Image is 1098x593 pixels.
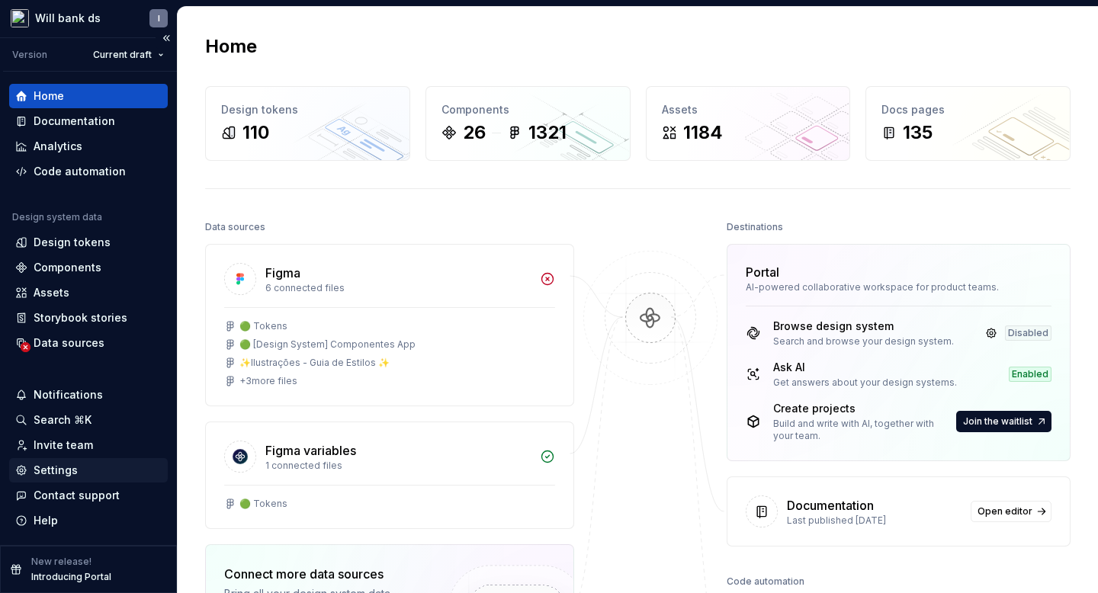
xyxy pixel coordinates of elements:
a: Assets [9,280,168,305]
div: Code automation [727,571,804,592]
div: 🟢 Tokens [239,498,287,510]
div: Data sources [205,216,265,238]
button: Will bank dsI [3,2,174,34]
a: Design tokens [9,230,168,255]
div: Code automation [34,164,126,179]
div: Search ⌘K [34,412,91,428]
div: Version [12,49,47,61]
div: Get answers about your design systems. [773,377,957,389]
a: Data sources [9,331,168,355]
a: Analytics [9,134,168,159]
div: Will bank ds [35,11,101,26]
div: Assets [34,285,69,300]
a: Home [9,84,168,108]
button: Collapse sidebar [156,27,177,49]
div: Components [441,102,615,117]
div: Search and browse your design system. [773,335,954,348]
div: Connect more data sources [224,565,422,583]
a: Components [9,255,168,280]
a: Components261321 [425,86,631,161]
div: Figma variables [265,441,356,460]
div: Documentation [787,496,874,514]
div: Components [34,260,101,275]
div: 🟢 Tokens [239,320,287,332]
p: Introducing Portal [31,571,111,583]
div: ✨Ilustrações - Guia de Estilos ✨ [239,357,390,369]
a: Invite team [9,433,168,457]
div: Home [34,88,64,104]
span: Open editor [978,505,1032,518]
button: Help [9,508,168,533]
div: AI-powered collaborative workspace for product teams. [746,281,1051,293]
a: Docs pages135 [865,86,1071,161]
img: 5ef8224e-fd7a-45c0-8e66-56d3552b678a.png [11,9,29,27]
div: Design tokens [34,235,111,250]
div: 110 [242,120,269,145]
a: Code automation [9,159,168,184]
div: Settings [34,463,78,478]
div: Documentation [34,114,115,129]
div: Create projects [773,401,953,416]
div: 1321 [528,120,567,145]
div: Last published [DATE] [787,514,962,527]
a: Assets1184 [646,86,851,161]
button: Contact support [9,483,168,508]
button: Join the waitlist [956,411,1051,432]
div: 🟢 [Design System] Componentes App [239,338,416,351]
div: Figma [265,264,300,282]
button: Search ⌘K [9,408,168,432]
div: Design tokens [221,102,394,117]
div: Enabled [1009,367,1051,382]
a: Storybook stories [9,306,168,330]
div: 1184 [683,120,723,145]
div: Storybook stories [34,310,127,325]
a: Settings [9,458,168,482]
button: Notifications [9,383,168,407]
div: + 3 more files [239,375,297,387]
div: 1 connected files [265,460,531,472]
div: Data sources [34,335,104,351]
div: Ask AI [773,360,957,375]
div: Portal [746,263,779,281]
div: Contact support [34,488,120,503]
div: 26 [463,120,486,145]
div: Invite team [34,438,93,453]
a: Figma6 connected files🟢 Tokens🟢 [Design System] Componentes App✨Ilustrações - Guia de Estilos ✨+3... [205,244,574,406]
button: Current draft [86,44,171,66]
a: Open editor [971,501,1051,522]
div: Build and write with AI, together with your team. [773,418,953,442]
div: Notifications [34,387,103,402]
a: Figma variables1 connected files🟢 Tokens [205,422,574,529]
span: Current draft [93,49,152,61]
div: 135 [903,120,933,145]
a: Design tokens110 [205,86,410,161]
h2: Home [205,34,257,59]
div: I [158,12,160,24]
div: Disabled [1005,325,1051,341]
div: Docs pages [881,102,1055,117]
p: New release! [31,556,91,568]
div: Browse design system [773,319,954,334]
div: Assets [662,102,835,117]
a: Documentation [9,109,168,133]
div: 6 connected files [265,282,531,294]
div: Analytics [34,139,82,154]
span: Join the waitlist [963,415,1032,428]
div: Help [34,513,58,528]
div: Destinations [727,216,783,238]
div: Design system data [12,211,102,223]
